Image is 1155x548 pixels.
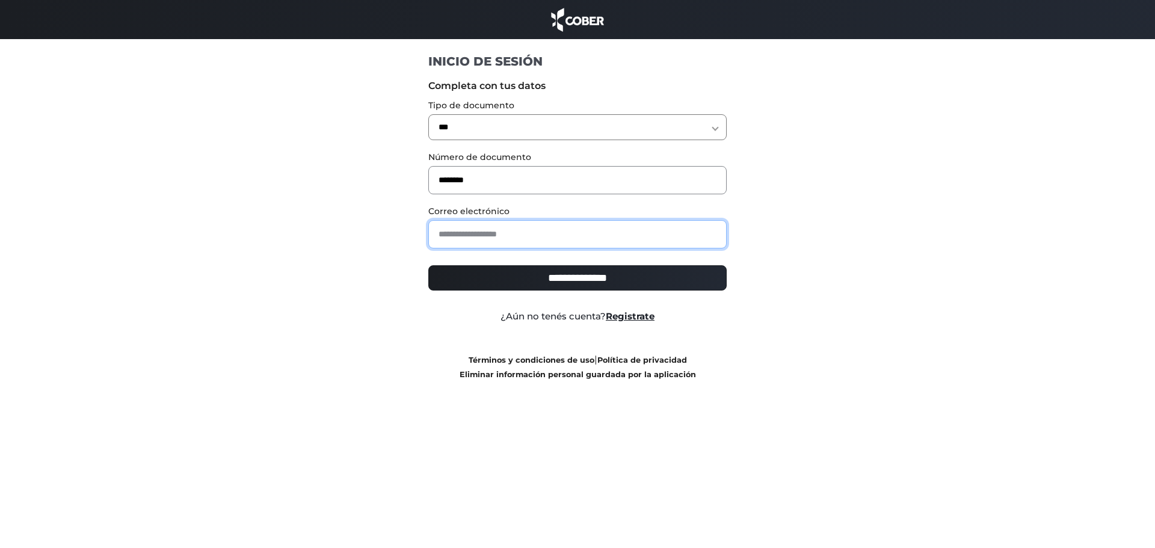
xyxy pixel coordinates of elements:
a: Eliminar información personal guardada por la aplicación [460,370,696,379]
div: ¿Aún no tenés cuenta? [419,310,736,324]
a: Términos y condiciones de uso [469,356,594,365]
a: Política de privacidad [597,356,687,365]
div: | [419,353,736,381]
label: Número de documento [428,151,727,164]
a: Registrate [606,310,654,322]
label: Completa con tus datos [428,79,727,93]
label: Correo electrónico [428,205,727,218]
h1: INICIO DE SESIÓN [428,54,727,69]
img: cober_marca.png [548,6,607,33]
label: Tipo de documento [428,99,727,112]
